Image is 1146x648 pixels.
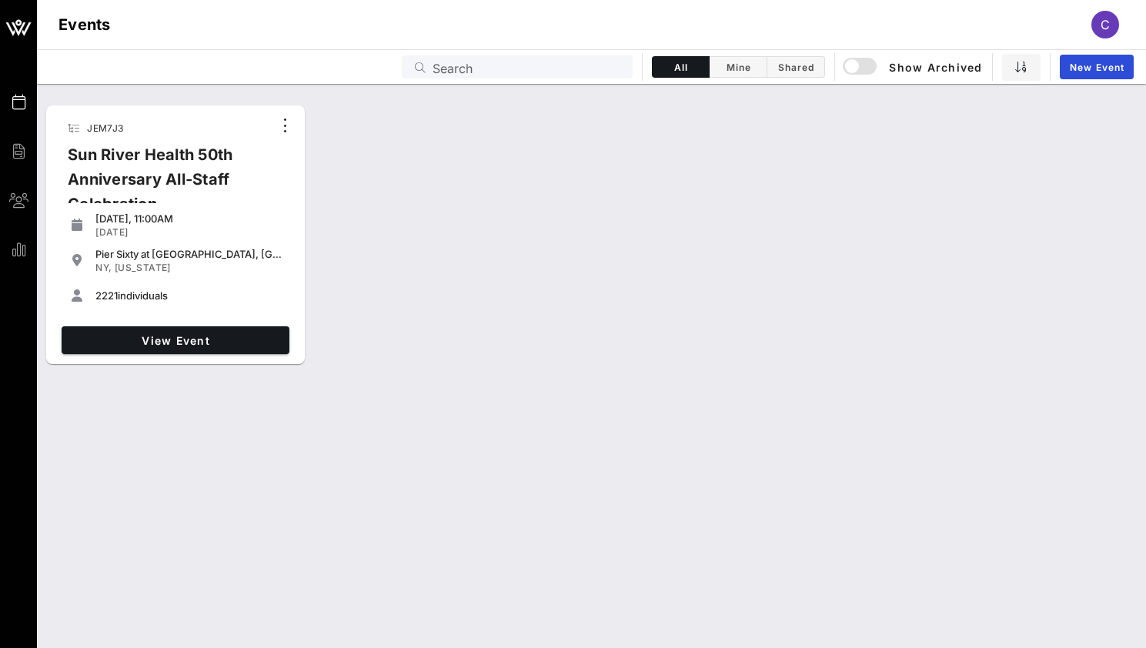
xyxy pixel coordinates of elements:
span: NY, [95,262,112,273]
button: Show Archived [844,53,983,81]
span: New Event [1069,62,1124,73]
a: New Event [1060,55,1134,79]
span: [US_STATE] [115,262,171,273]
div: [DATE] [95,226,283,239]
span: C [1101,17,1110,32]
span: 2221 [95,289,118,302]
span: JEM7J3 [87,122,123,134]
span: Show Archived [845,58,982,76]
span: All [662,62,700,73]
div: Sun River Health 50th Anniversary All-Staff Celebration [55,142,272,229]
button: Mine [710,56,767,78]
div: Pier Sixty at [GEOGRAPHIC_DATA], [GEOGRAPHIC_DATA] in [GEOGRAPHIC_DATA] [95,248,283,260]
span: Mine [719,62,757,73]
button: Shared [767,56,825,78]
div: C [1091,11,1119,38]
a: View Event [62,326,289,354]
button: All [652,56,710,78]
div: individuals [95,289,283,302]
div: [DATE], 11:00AM [95,212,283,225]
span: Shared [777,62,815,73]
h1: Events [58,12,111,37]
span: View Event [68,334,283,347]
